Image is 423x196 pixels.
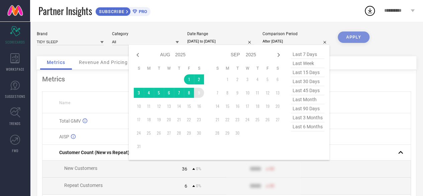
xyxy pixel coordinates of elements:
td: Wed Aug 27 2025 [164,128,174,138]
th: Saturday [273,66,283,71]
td: Sat Sep 20 2025 [273,101,283,111]
th: Wednesday [242,66,252,71]
span: 50 [270,167,274,171]
td: Mon Sep 29 2025 [222,128,232,138]
td: Sat Sep 27 2025 [273,115,283,125]
td: Fri Aug 29 2025 [184,128,194,138]
td: Wed Sep 03 2025 [242,74,252,84]
td: Sun Sep 21 2025 [212,115,222,125]
td: Sun Sep 28 2025 [212,128,222,138]
td: Sun Aug 10 2025 [134,101,144,111]
span: FWD [12,148,18,153]
span: last 90 days [291,104,324,113]
span: 0% [196,167,201,171]
span: Revenue And Pricing [79,60,128,65]
td: Wed Aug 20 2025 [164,115,174,125]
td: Sat Aug 02 2025 [194,74,204,84]
td: Sun Aug 17 2025 [134,115,144,125]
span: SUBSCRIBE [96,9,126,14]
td: Thu Sep 25 2025 [252,115,262,125]
span: WORKSPACE [6,67,24,72]
td: Tue Sep 23 2025 [232,115,242,125]
span: Metrics [47,60,65,65]
div: Brand [37,31,104,36]
td: Sat Sep 06 2025 [273,74,283,84]
span: last 15 days [291,68,324,77]
td: Mon Sep 01 2025 [222,74,232,84]
th: Sunday [212,66,222,71]
th: Wednesday [164,66,174,71]
div: Open download list [364,5,376,17]
td: Sat Aug 23 2025 [194,115,204,125]
span: SCORECARDS [5,40,25,45]
span: AISP [59,134,69,139]
td: Wed Aug 06 2025 [164,88,174,98]
th: Thursday [174,66,184,71]
span: PRO [137,9,147,14]
div: 9999 [250,166,261,172]
td: Tue Sep 16 2025 [232,101,242,111]
a: SUBSCRIBEPRO [95,5,150,16]
td: Wed Sep 17 2025 [242,101,252,111]
td: Tue Sep 02 2025 [232,74,242,84]
td: Mon Aug 04 2025 [144,88,154,98]
span: New Customers [64,166,97,171]
td: Sun Sep 07 2025 [212,88,222,98]
span: last 30 days [291,77,324,86]
td: Mon Aug 18 2025 [144,115,154,125]
span: Partner Insights [38,4,92,18]
div: 6 [185,183,187,189]
td: Fri Sep 26 2025 [262,115,273,125]
th: Thursday [252,66,262,71]
td: Fri Aug 22 2025 [184,115,194,125]
td: Mon Sep 08 2025 [222,88,232,98]
td: Tue Sep 09 2025 [232,88,242,98]
span: Repeat Customers [64,183,103,188]
td: Sun Sep 14 2025 [212,101,222,111]
span: 50 [270,184,274,188]
input: Select comparison period [262,38,329,45]
span: 0% [196,184,201,188]
div: Category [112,31,179,36]
input: Select date range [187,38,254,45]
td: Fri Aug 01 2025 [184,74,194,84]
td: Tue Sep 30 2025 [232,128,242,138]
span: SUGGESTIONS [5,94,25,99]
div: 36 [182,166,187,172]
th: Tuesday [154,66,164,71]
td: Wed Aug 13 2025 [164,101,174,111]
td: Wed Sep 24 2025 [242,115,252,125]
span: last month [291,95,324,104]
td: Fri Sep 12 2025 [262,88,273,98]
th: Friday [184,66,194,71]
td: Mon Sep 15 2025 [222,101,232,111]
td: Thu Sep 04 2025 [252,74,262,84]
span: last 3 months [291,113,324,122]
td: Fri Sep 19 2025 [262,101,273,111]
td: Thu Sep 11 2025 [252,88,262,98]
td: Sun Aug 24 2025 [134,128,144,138]
div: Previous month [134,51,142,59]
th: Monday [144,66,154,71]
span: last 45 days [291,86,324,95]
td: Sun Aug 03 2025 [134,88,144,98]
div: Next month [275,51,283,59]
th: Tuesday [232,66,242,71]
td: Sat Aug 30 2025 [194,128,204,138]
th: Sunday [134,66,144,71]
div: 9999 [250,183,261,189]
span: last 6 months [291,122,324,131]
span: Total GMV [59,118,81,124]
td: Thu Aug 07 2025 [174,88,184,98]
span: last 7 days [291,50,324,59]
td: Thu Aug 14 2025 [174,101,184,111]
td: Fri Sep 05 2025 [262,74,273,84]
td: Wed Sep 10 2025 [242,88,252,98]
td: Tue Aug 05 2025 [154,88,164,98]
td: Fri Aug 15 2025 [184,101,194,111]
td: Tue Aug 19 2025 [154,115,164,125]
th: Saturday [194,66,204,71]
div: Date Range [187,31,254,36]
td: Thu Sep 18 2025 [252,101,262,111]
td: Mon Sep 22 2025 [222,115,232,125]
